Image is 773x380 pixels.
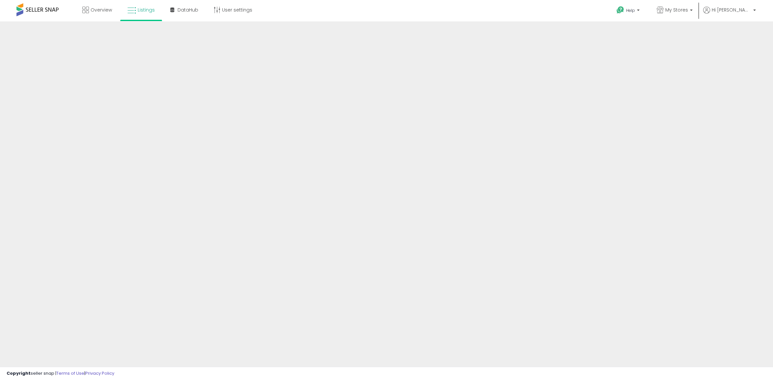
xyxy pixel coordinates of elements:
[611,1,646,21] a: Help
[616,6,624,14] i: Get Help
[178,7,198,13] span: DataHub
[703,7,756,21] a: Hi [PERSON_NAME]
[138,7,155,13] span: Listings
[712,7,751,13] span: Hi [PERSON_NAME]
[665,7,688,13] span: My Stores
[626,8,635,13] span: Help
[91,7,112,13] span: Overview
